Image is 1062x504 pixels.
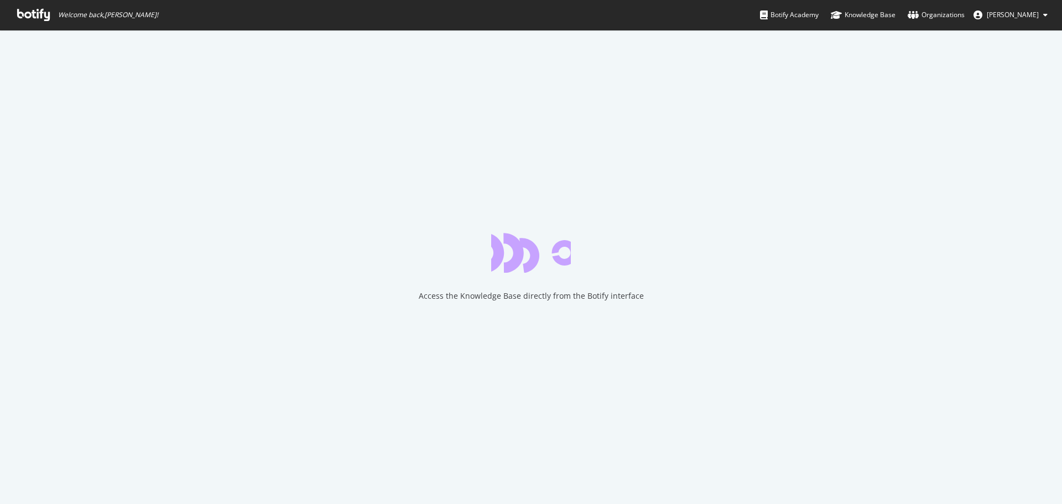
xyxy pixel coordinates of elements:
div: Organizations [908,9,965,20]
button: [PERSON_NAME] [965,6,1056,24]
div: Knowledge Base [831,9,896,20]
span: Anja Alling [987,10,1039,19]
div: Botify Academy [760,9,819,20]
div: Access the Knowledge Base directly from the Botify interface [419,290,644,302]
span: Welcome back, [PERSON_NAME] ! [58,11,158,19]
div: animation [491,233,571,273]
